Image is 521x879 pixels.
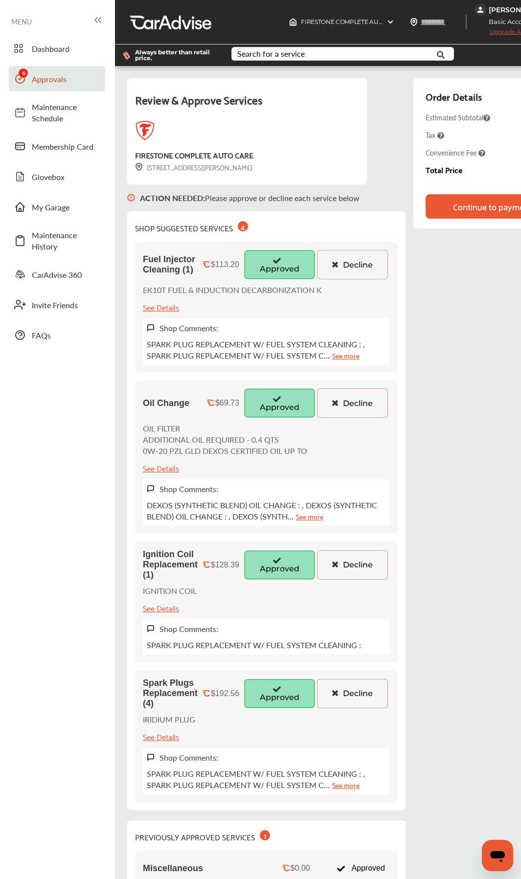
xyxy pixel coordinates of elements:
[127,184,135,211] img: svg+xml;base64,PHN2ZyB3aWR0aD0iMTYiIGhlaWdodD0iMTciIHZpZXdCb3g9IjAgMCAxNiAxNyIgZmlsbD0ibm9uZSIgeG...
[289,18,297,26] img: header-home-logo.8d720a4f.svg
[215,399,239,407] div: $69.73
[244,388,315,418] button: Approved
[426,130,444,140] span: Tax
[147,625,155,633] img: svg+xml;base64,PHN2ZyB3aWR0aD0iMTYiIGhlaWdodD0iMTciIHZpZXdCb3g9IjAgMCAxNiAxNyIgZmlsbD0ibm9uZSIgeG...
[143,714,195,725] p: IRIDIUM PLUG
[317,679,388,708] button: Decline
[143,461,179,474] div: See Details
[32,229,100,252] span: Maintenance History
[9,96,105,129] a: Maintenance Schedule
[244,679,315,708] button: Approved
[135,163,143,171] img: svg+xml;base64,PHN2ZyB3aWR0aD0iMTYiIGhlaWdodD0iMTciIHZpZXdCb3g9IjAgMCAxNiAxNyIgZmlsbD0ibm9uZSIgeG...
[475,4,486,16] img: jVpblrzwTbfkPYzPPzSLxeg0AAAAASUVORK5CYII=
[123,51,130,60] img: dollor_label_vector.a70140d1.svg
[143,549,198,580] span: Ignition Coil Replacement (1)
[32,269,100,280] span: CarAdvise 360
[244,250,315,279] button: Approved
[147,639,361,651] p: SPARK PLUG REPLACEMENT W/ FUEL SYSTEM CLEANING :
[32,171,100,182] span: Glovebox
[9,292,105,317] a: Invite Friends
[9,225,105,257] a: Maintenance History
[9,262,105,287] a: CarAdvise 360
[143,254,198,275] span: Fuel Injector Cleaning (1)
[426,113,490,122] span: Estimated Subtotal
[260,830,270,840] div: 1
[147,768,386,790] p: SPARK PLUG REPLACEMENT W/ FUEL SYSTEM CLEANING : , SPARK PLUG REPLACEMENT W/ FUEL SYSTEM C…
[9,36,105,61] a: Dashboard
[159,623,218,634] label: Shop Comments:
[32,330,100,341] span: FAQs
[32,202,100,213] span: My Garage
[143,730,179,743] div: See Details
[9,66,105,91] a: Approvals
[332,779,360,790] a: See more
[135,828,270,843] div: PREVIOUSLY APPROVED SERVICES
[135,49,216,61] span: Always better than retail price.
[410,18,418,26] img: location_vector.a44bc228.svg
[143,398,189,408] span: Oil Change
[32,299,100,311] span: Invite Friends
[296,511,323,522] a: See more
[147,324,155,332] img: svg+xml;base64,PHN2ZyB3aWR0aD0iMTYiIGhlaWdodD0iMTciIHZpZXdCb3g9IjAgMCAxNiAxNyIgZmlsbD0ibm9uZSIgeG...
[238,221,248,231] div: 4
[159,322,218,334] label: Shop Comments:
[135,219,248,234] div: SHOP SUGGESTED SERVICES
[9,322,105,348] a: FAQs
[9,194,105,220] a: My Garage
[147,338,386,361] p: SPARK PLUG REPLACEMENT W/ FUEL SYSTEM CLEANING : , SPARK PLUG REPLACEMENT W/ FUEL SYSTEM C…
[147,499,386,522] p: DEXOS (SYNTHETIC BLEND) OIL CHANGE : , DEXOS (SYNTHETIC BLEND) OIL CHANGE : , DEXOS (SYNTH…
[9,164,105,189] a: Glovebox
[143,434,307,445] p: ADDITIONAL OIL REQUIRED - 0.4 QTS
[143,678,198,709] span: Spark Plugs Replacement (4)
[386,18,394,26] img: header-down-arrow.9dd2ce7d.svg
[32,73,100,85] span: Approvals
[332,859,390,878] div: Approved
[32,43,100,54] span: Dashboard
[9,134,105,159] a: Membership Card
[140,192,205,203] b: ACTION NEEDED :
[426,165,462,174] div: Total Price
[32,141,100,152] span: Membership Card
[143,300,179,314] div: See Details
[317,550,388,580] button: Decline
[466,15,467,29] img: header-divider.bc55588e.svg
[135,90,359,121] div: Review & Approve Services
[135,161,252,173] div: [STREET_ADDRESS][PERSON_NAME]
[291,864,310,873] div: $0.00
[482,840,513,871] iframe: Button to launch messaging window
[135,121,155,140] img: logo-firestone.png
[143,863,203,874] span: Miscellaneous
[426,88,482,105] div: Order Details
[317,250,388,279] button: Decline
[159,752,218,763] label: Shop Comments:
[147,485,155,493] img: svg+xml;base64,PHN2ZyB3aWR0aD0iMTYiIGhlaWdodD0iMTciIHZpZXdCb3g9IjAgMCAxNiAxNyIgZmlsbD0ibm9uZSIgeG...
[143,601,179,614] div: See Details
[211,260,239,269] div: $113.20
[32,101,100,124] span: Maintenance Schedule
[140,192,360,203] p: Please approve or decline each service below
[143,423,307,434] p: OIL FILTER
[426,148,485,158] span: Convenience Fee
[244,550,315,580] button: Approved
[143,445,307,456] p: 0W-20 PZL GLD DEXOS CERTIFIED OIL UP TO
[211,561,239,569] div: $128.39
[237,50,305,58] div: Search for a service
[332,350,360,361] a: See more
[143,585,197,596] p: IGNITION COIL
[143,284,322,295] p: EK10T FUEL & INDUCTION DECARBONIZATION K
[159,483,218,495] label: Shop Comments:
[147,753,155,762] img: svg+xml;base64,PHN2ZyB3aWR0aD0iMTYiIGhlaWdodD0iMTciIHZpZXdCb3g9IjAgMCAxNiAxNyIgZmlsbD0ibm9uZSIgeG...
[135,148,253,161] div: FIRESTONE COMPLETE AUTO CARE
[317,388,388,418] button: Decline
[211,689,239,698] div: $192.56
[11,18,32,25] span: MENU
